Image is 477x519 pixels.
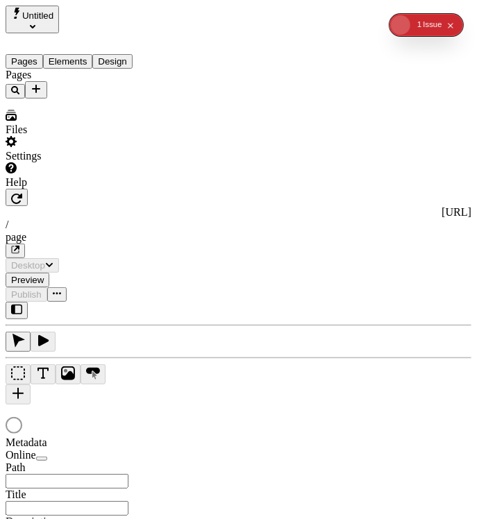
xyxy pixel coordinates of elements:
[56,364,81,384] button: Image
[6,436,172,449] div: Metadata
[6,287,47,302] button: Publish
[6,6,59,33] button: Select site
[6,54,43,69] button: Pages
[22,10,53,21] span: Untitled
[6,206,471,219] div: [URL]
[6,258,59,273] button: Desktop
[81,364,106,384] button: Button
[6,488,26,500] span: Title
[6,449,36,461] span: Online
[6,176,172,189] div: Help
[6,69,172,81] div: Pages
[11,260,45,271] span: Desktop
[31,364,56,384] button: Text
[43,54,93,69] button: Elements
[25,81,47,99] button: Add new
[6,364,31,384] button: Box
[6,124,172,136] div: Files
[6,150,172,162] div: Settings
[6,273,49,287] button: Preview
[6,461,25,473] span: Path
[6,219,471,231] div: /
[6,231,471,244] div: page
[92,54,133,69] button: Design
[11,289,42,300] span: Publish
[11,275,44,285] span: Preview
